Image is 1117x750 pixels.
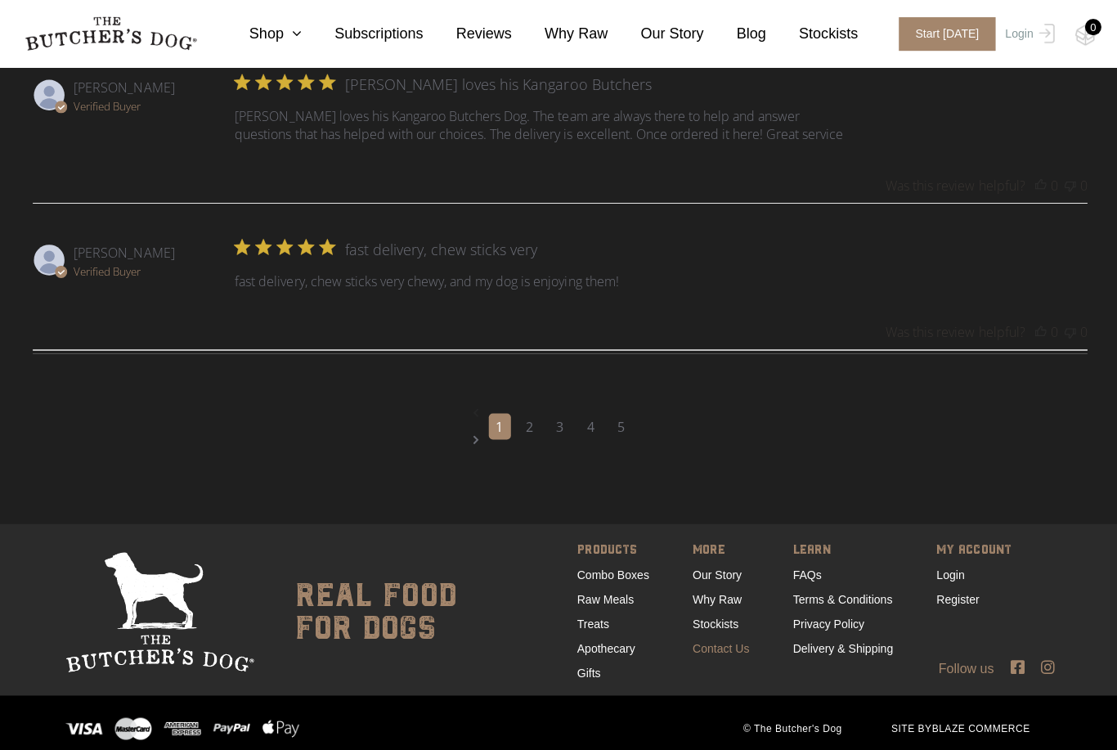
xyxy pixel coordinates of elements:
a: Combo Boxes [576,567,648,580]
a: Gifts [576,665,599,678]
a: Delivery & Shipping [791,640,890,653]
div: real food for dogs [278,550,455,670]
a: Navigate to page 4 of comments [578,412,600,438]
a: Why Raw [691,591,740,604]
a: Shop [216,23,301,45]
a: Contact Us [691,640,747,653]
span: Maya B. [74,243,174,261]
a: BLAZE COMMERCE [929,721,1027,732]
a: Navigate to page 2 of comments [518,412,540,438]
div: [PERSON_NAME] loves his Kangaroo Butchers [343,74,649,94]
div: 5 star rating [234,74,340,89]
a: Our Story [691,567,740,580]
span: SITE BY [864,719,1052,734]
img: TBD_Cart-Empty.png [1072,25,1092,46]
a: Navigate to page 5 of comments [608,412,630,438]
span: Start [DATE] [896,17,993,51]
a: Navigate to page 3 of comments [548,412,570,438]
span: © The Butcher's Dog [716,719,864,734]
a: Register [934,591,976,604]
button: This review was not helpful [1061,322,1073,340]
div: Was this review helpful? [883,322,1022,340]
span: Fiona B. [74,79,174,97]
a: Our Story [606,23,702,45]
button: This review was not helpful [1061,176,1073,194]
a: Privacy Policy [791,616,862,629]
span: LEARN [791,538,890,561]
span: Verified Buyer [74,263,141,278]
a: Login [934,567,962,580]
div: 0 [1077,176,1084,194]
a: Why Raw [510,23,606,45]
a: Reviews [422,23,510,45]
a: FAQs [791,567,819,580]
span: Verified Buyer [74,99,141,114]
a: Terms & Conditions [791,591,890,604]
a: Start [DATE] [880,17,998,51]
span: MORE [691,538,747,561]
button: This review was helpful [1032,176,1043,194]
a: Apothecary [576,640,634,653]
a: Login [998,17,1052,51]
div: 0 [1077,322,1084,340]
a: Stockists [764,23,855,45]
span: MY ACCOUNT [934,538,1008,561]
a: Stockists [691,616,737,629]
div: Was this review helpful? [883,176,1022,194]
button: This review was helpful [1032,322,1043,340]
span: PRODUCTS [576,538,648,561]
div: fast delivery, chew sticks very [343,239,536,258]
a: Blog [702,23,764,45]
a: Navigate to next page [472,412,646,465]
a: Navigate to previous page [472,385,646,438]
a: Navigate to page 1 of comments [487,412,509,438]
a: Treats [576,616,608,629]
div: 0 [1047,322,1055,340]
div: 0 [1047,176,1055,194]
a: Raw Meals [576,591,632,604]
div: 5 star rating [234,239,340,254]
a: Subscriptions [301,23,422,45]
div: 0 [1082,19,1098,35]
